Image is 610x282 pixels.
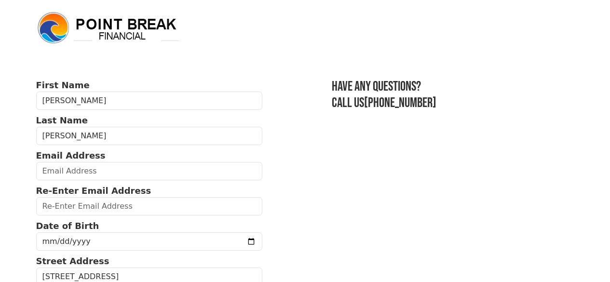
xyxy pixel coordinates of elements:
[332,79,574,95] h3: Have any questions?
[36,11,181,45] img: logo.png
[36,221,99,231] strong: Date of Birth
[36,127,263,145] input: Last Name
[36,115,88,125] strong: Last Name
[364,95,436,111] a: [PHONE_NUMBER]
[36,92,263,110] input: First Name
[36,162,263,180] input: Email Address
[332,95,574,111] h3: Call us
[36,197,263,215] input: Re-Enter Email Address
[36,80,90,90] strong: First Name
[36,186,151,196] strong: Re-Enter Email Address
[36,256,109,266] strong: Street Address
[36,150,106,161] strong: Email Address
